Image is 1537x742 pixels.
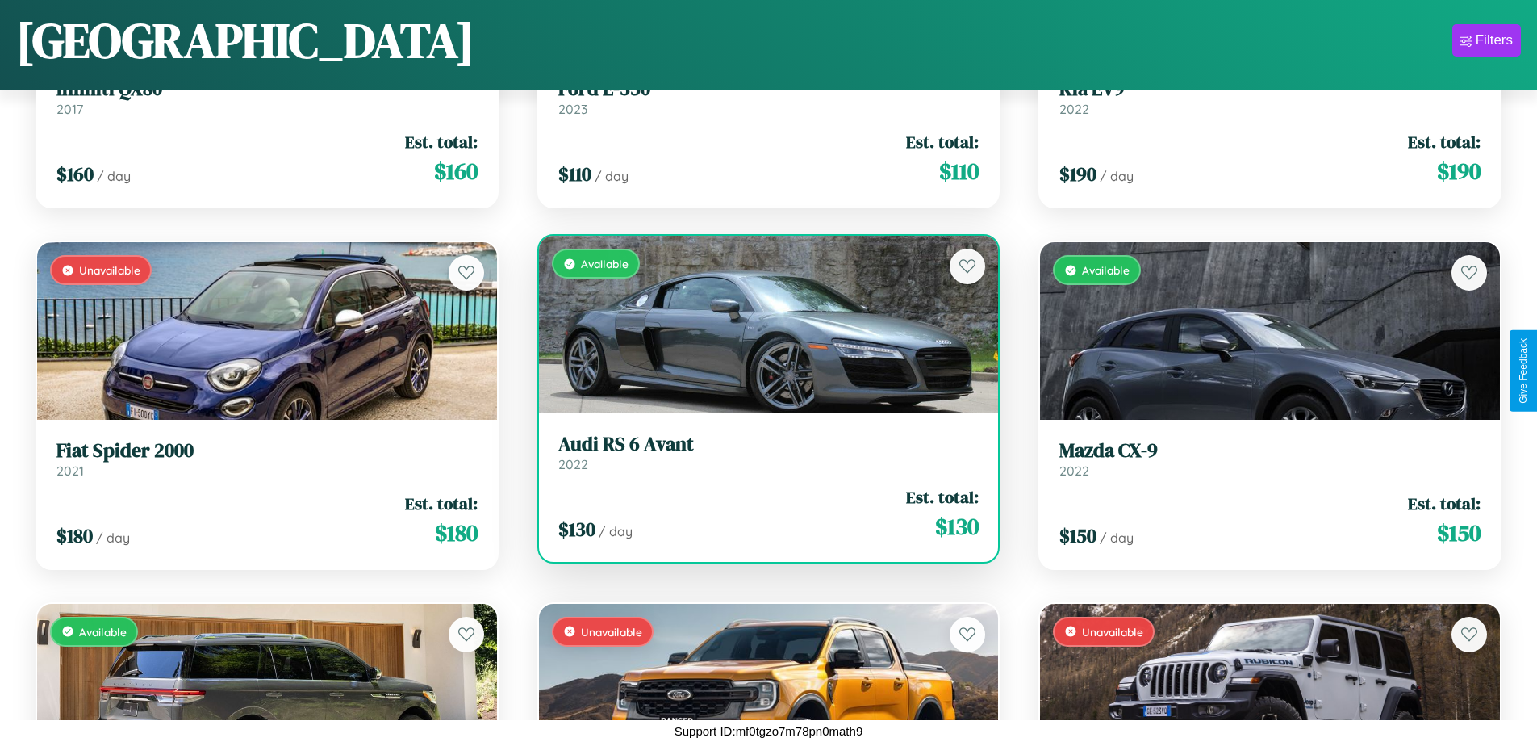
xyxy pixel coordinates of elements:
span: / day [96,530,130,546]
span: Available [1082,263,1130,277]
p: Support ID: mf0tgzo7m78pn0math9 [675,720,862,742]
span: Unavailable [581,625,642,639]
span: Available [581,257,629,270]
span: $ 110 [558,161,591,187]
h3: Ford E-350 [558,78,979,101]
span: $ 150 [1059,522,1096,549]
a: Fiat Spider 20002021 [56,439,478,479]
h3: Mazda CX-9 [1059,439,1481,463]
span: / day [1100,530,1134,546]
span: / day [1100,168,1134,184]
h3: Audi RS 6 Avant [558,433,979,456]
span: $ 130 [935,510,979,543]
span: Available [79,625,127,639]
span: 2021 [56,463,84,479]
span: $ 180 [435,517,478,549]
span: $ 190 [1437,155,1481,187]
a: Mazda CX-92022 [1059,439,1481,479]
span: 2022 [1059,463,1089,479]
span: $ 110 [939,155,979,187]
a: Audi RS 6 Avant2022 [558,433,979,472]
span: Est. total: [1408,492,1481,515]
span: 2022 [558,456,588,472]
span: $ 190 [1059,161,1096,187]
h1: [GEOGRAPHIC_DATA] [16,7,474,73]
span: Est. total: [1408,130,1481,153]
span: Est. total: [906,130,979,153]
span: 2022 [1059,101,1089,117]
span: Unavailable [1082,625,1143,639]
span: Est. total: [906,485,979,509]
span: $ 160 [434,155,478,187]
span: $ 160 [56,161,94,187]
span: $ 180 [56,522,93,549]
div: Give Feedback [1518,338,1529,404]
span: $ 150 [1437,517,1481,549]
span: Unavailable [79,263,140,277]
span: Est. total: [405,492,478,515]
h3: Kia EV9 [1059,78,1481,101]
div: Filters [1476,32,1513,48]
a: Infiniti QX802017 [56,78,478,117]
h3: Infiniti QX80 [56,78,478,101]
h3: Fiat Spider 2000 [56,439,478,463]
span: $ 130 [558,516,595,543]
span: Est. total: [405,130,478,153]
span: / day [595,168,629,184]
span: 2023 [558,101,587,117]
a: Ford E-3502023 [558,78,979,117]
a: Kia EV92022 [1059,78,1481,117]
span: / day [599,523,633,539]
button: Filters [1452,24,1521,57]
span: 2017 [56,101,83,117]
span: / day [97,168,131,184]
